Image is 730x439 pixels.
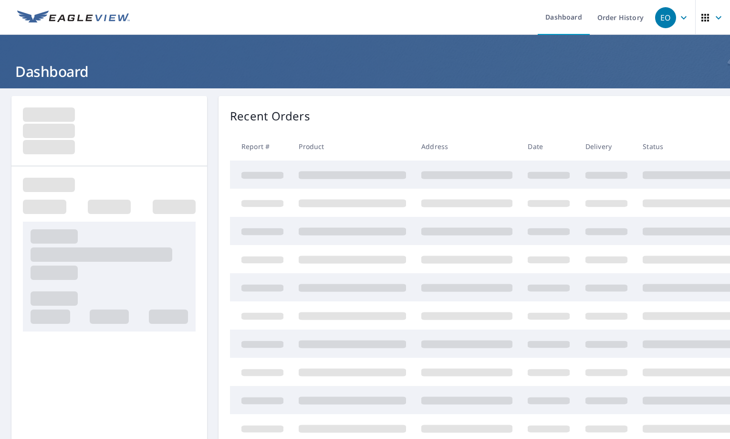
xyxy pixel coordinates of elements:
th: Product [291,132,414,161]
div: EO [655,7,676,28]
p: Recent Orders [230,107,310,125]
th: Address [414,132,520,161]
th: Date [520,132,577,161]
img: EV Logo [17,11,130,25]
th: Report # [230,132,291,161]
h1: Dashboard [11,62,719,81]
th: Delivery [578,132,635,161]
